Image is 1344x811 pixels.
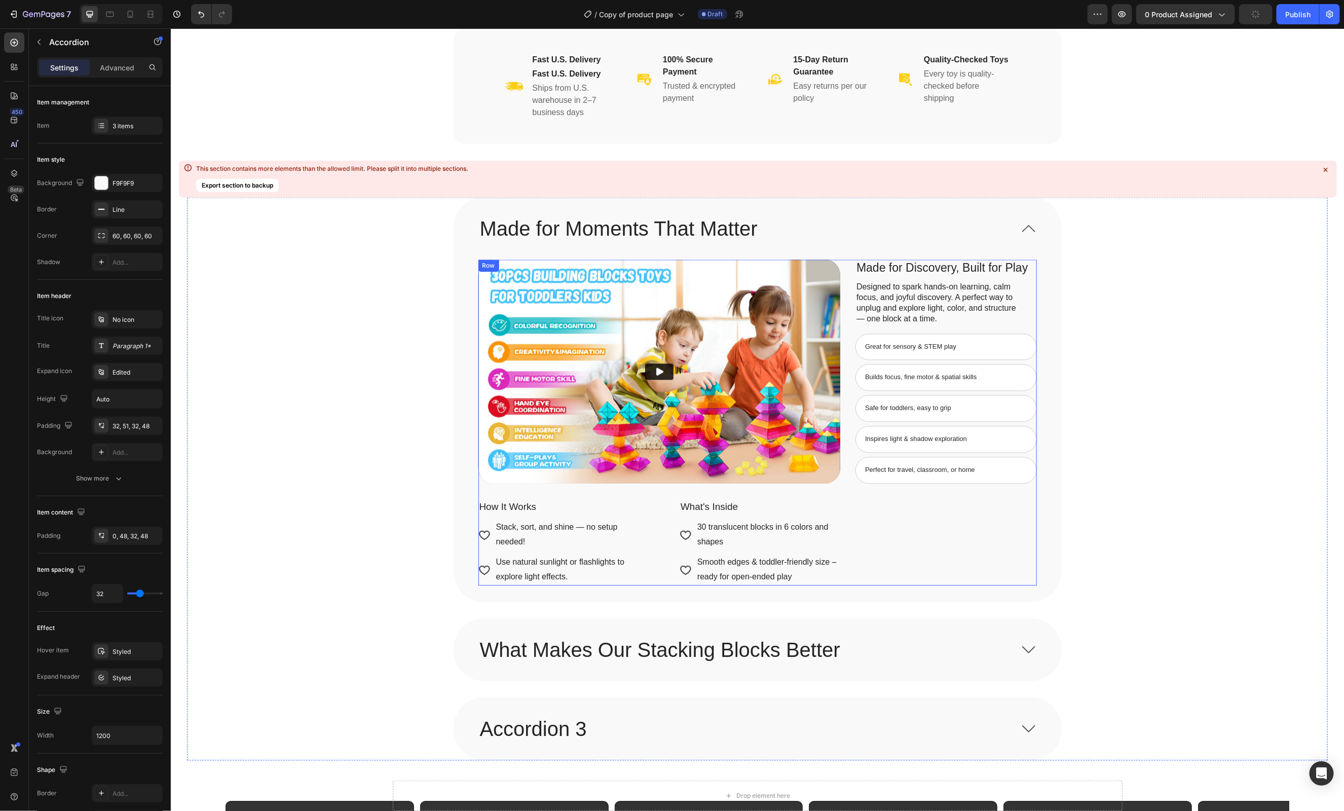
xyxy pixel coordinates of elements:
[309,608,669,635] p: What Makes Our Stacking Blocks Better
[113,674,160,683] div: Styled
[325,527,467,556] p: Use natural sunlight or flashlights to explore light effects.
[1285,9,1311,20] div: Publish
[492,27,542,48] strong: 100% Secure Payment
[92,390,162,408] input: Auto
[752,24,840,39] h2: Quality-Checked Toys
[113,205,160,214] div: Line
[527,492,668,521] p: 30 translucent blocks in 6 colors and shapes
[77,473,124,484] div: Show more
[325,492,467,521] p: Stack, sort, and shine — no setup needed!
[113,647,160,656] div: Styled
[1145,9,1212,20] span: 0 product assigned
[694,376,856,384] p: Safe for toddlers, easy to grip
[37,314,63,323] div: Title icon
[92,726,162,745] input: Auto
[113,258,160,267] div: Add...
[37,469,163,488] button: Show more
[308,186,588,215] div: Rich Text Editor. Editing area: main
[171,28,1344,811] iframe: Design area
[37,205,57,214] div: Border
[37,98,89,107] div: Item management
[491,51,579,77] h2: Trusted & encrypted payment
[37,646,69,655] div: Hover item
[464,42,483,60] img: Alt Image
[1277,4,1319,24] button: Publish
[708,10,723,19] span: Draft
[361,53,449,91] h2: Ships from U.S. warehouse in 2–7 business days
[308,686,418,715] div: Rich Text Editor. Editing area: main
[37,563,88,577] div: Item spacing
[37,231,57,240] div: Corner
[37,731,54,740] div: Width
[308,231,670,455] img: Alt image
[694,345,856,353] p: Builds focus, fine motor & spatial skills
[113,789,160,798] div: Add...
[113,368,160,377] div: Edited
[37,623,55,633] div: Effect
[1310,761,1334,786] div: Open Intercom Messenger
[566,763,620,771] div: Drop element here
[37,763,69,777] div: Shape
[686,232,865,247] p: Made for Discovery, Built for Play
[196,165,468,173] div: This section contains more elements than the allowed limit. Please split it into multiple sections.
[37,176,86,190] div: Background
[527,527,668,556] p: Smooth edges & toddler-friendly size – ready for open-ended play
[4,4,76,24] button: 7
[66,8,71,20] p: 7
[37,589,49,598] div: Gap
[113,122,160,131] div: 3 items
[49,36,135,48] p: Accordion
[310,233,326,242] div: Row
[308,607,671,636] div: Rich Text Editor. Editing area: main
[623,27,678,48] strong: 15-Day Return Guarantee
[595,42,614,60] img: Alt Image
[10,108,24,116] div: 450
[37,392,70,406] div: Height
[752,39,840,77] h2: Every toy is quality-checked before shipping
[694,407,856,415] p: Inspires light & shadow exploration
[113,532,160,541] div: 0, 48, 32, 48
[37,672,80,681] div: Expand header
[362,41,430,50] strong: Fast U.S. Delivery
[37,506,87,520] div: Item content
[113,232,160,241] div: 60, 60, 60, 60
[309,187,587,213] p: Made for Moments That Matter
[600,9,674,20] span: Copy of product page
[474,335,503,351] button: Play
[37,789,57,798] div: Border
[37,291,71,301] div: Item header
[362,27,430,35] strong: Fast U.S. Delivery
[694,437,848,446] p: Perfect for travel, classroom, or home
[1136,4,1235,24] button: 0 product assigned
[113,179,160,188] div: F9F9F9
[725,42,744,60] img: Alt Image
[113,342,160,351] div: Paragraph 1*
[113,422,160,431] div: 32, 51, 32, 48
[686,253,852,296] p: Designed to spark hands-on learning, calm focus, and joyful discovery. A perfect way to unplug an...
[37,121,50,130] div: Item
[37,448,72,457] div: Background
[92,584,123,603] input: Auto
[113,448,160,457] div: Add...
[37,366,72,376] div: Expand icon
[50,62,79,73] p: Settings
[37,257,60,267] div: Shadow
[694,314,856,323] p: Great for sensory & STEM play
[510,472,668,485] p: What's Inside
[37,341,50,350] div: Title
[191,4,232,24] div: Undo/Redo
[37,155,65,164] div: Item style
[113,315,160,324] div: No icon
[309,472,467,485] p: How It Works
[37,531,60,540] div: Padding
[196,179,279,192] button: Export section to backup
[8,186,24,194] div: Beta
[37,419,74,433] div: Padding
[309,687,416,714] p: Accordion 3
[334,53,353,63] img: Alt Image
[622,51,710,77] h2: Easy returns per our policy
[37,705,64,719] div: Size
[100,62,134,73] p: Advanced
[595,9,598,20] span: /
